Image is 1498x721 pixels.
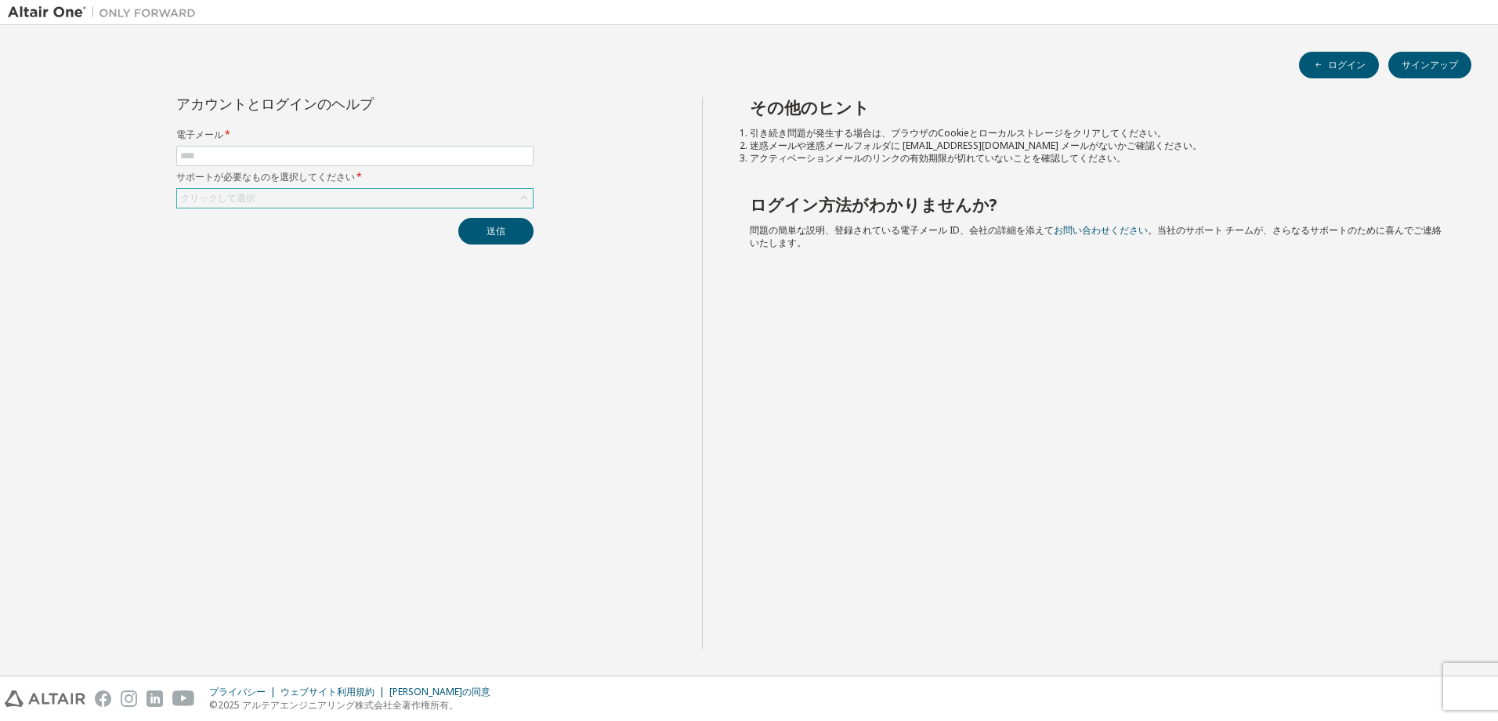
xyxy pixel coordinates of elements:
p: © [209,698,500,712]
h2: その他のヒント [750,97,1444,118]
div: クリックして選択 [180,192,255,205]
img: アルタイルワン [8,5,204,20]
button: ログイン [1299,52,1379,78]
div: [PERSON_NAME]の同意 [389,686,500,698]
font: ログイン [1328,59,1366,71]
font: サポートが必要なものを選択してください [176,170,355,183]
button: 送信 [458,218,534,245]
div: クリックして選択 [177,189,533,208]
img: facebook.svg [95,690,111,707]
li: 引き続き問題が発生する場合は、ブラウザのCookieとローカルストレージをクリアしてください。 [750,127,1444,139]
a: お問い合わせください [1054,223,1148,237]
div: アカウントとログインのヘルプ [176,97,462,110]
div: ウェブサイト利用規約 [280,686,389,698]
img: youtube.svg [172,690,195,707]
font: 2025 アルテアエンジニアリング株式会社全著作権所有。 [218,698,458,712]
li: 迷惑メールや迷惑メールフォルダに [EMAIL_ADDRESS][DOMAIN_NAME] メールがないかご確認ください。 [750,139,1444,152]
button: サインアップ [1388,52,1471,78]
img: linkedin.svg [147,690,163,707]
li: アクティベーションメールのリンクの有効期限が切れていないことを確認してください。 [750,152,1444,165]
img: instagram.svg [121,690,137,707]
font: サインアップ [1402,59,1458,71]
div: プライバシー [209,686,280,698]
h2: ログイン方法がわかりませんか? [750,194,1444,215]
font: 電子メール [176,128,223,141]
img: altair_logo.svg [5,690,85,707]
span: 問題の簡単な説明、登録されている電子メール ID、会社の詳細を添えて 。当社のサポート チームが、さらなるサポートのために喜んでご連絡いたします。 [750,223,1442,249]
